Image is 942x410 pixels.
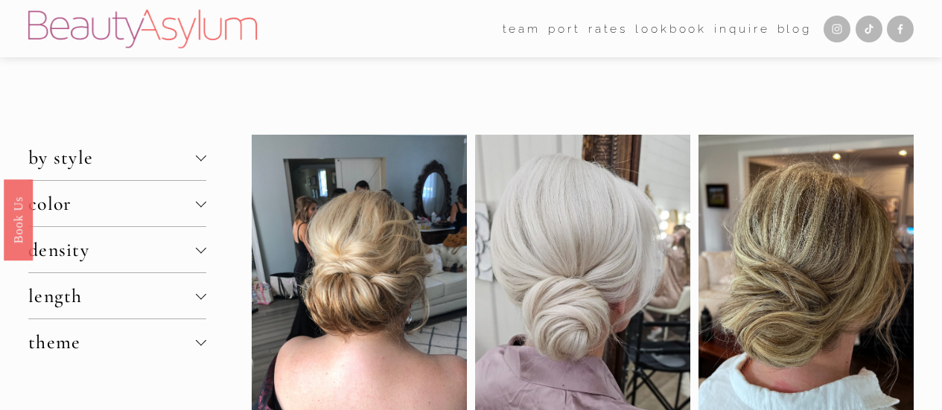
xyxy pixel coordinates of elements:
span: theme [28,330,196,353]
span: length [28,284,196,307]
span: color [28,192,196,215]
a: Rates [588,17,628,40]
a: Book Us [4,179,33,260]
a: Inquire [714,17,769,40]
a: Lookbook [635,17,707,40]
a: Facebook [887,16,914,42]
span: by style [28,146,196,169]
button: length [28,273,206,318]
button: density [28,227,206,272]
a: TikTok [856,16,882,42]
img: Beauty Asylum | Bridal Hair &amp; Makeup Charlotte &amp; Atlanta [28,10,257,48]
button: theme [28,319,206,365]
button: color [28,181,206,226]
a: Instagram [824,16,850,42]
a: Blog [777,17,812,40]
span: density [28,238,196,261]
span: team [503,19,541,39]
a: folder dropdown [503,17,541,40]
button: by style [28,135,206,180]
a: port [548,17,580,40]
